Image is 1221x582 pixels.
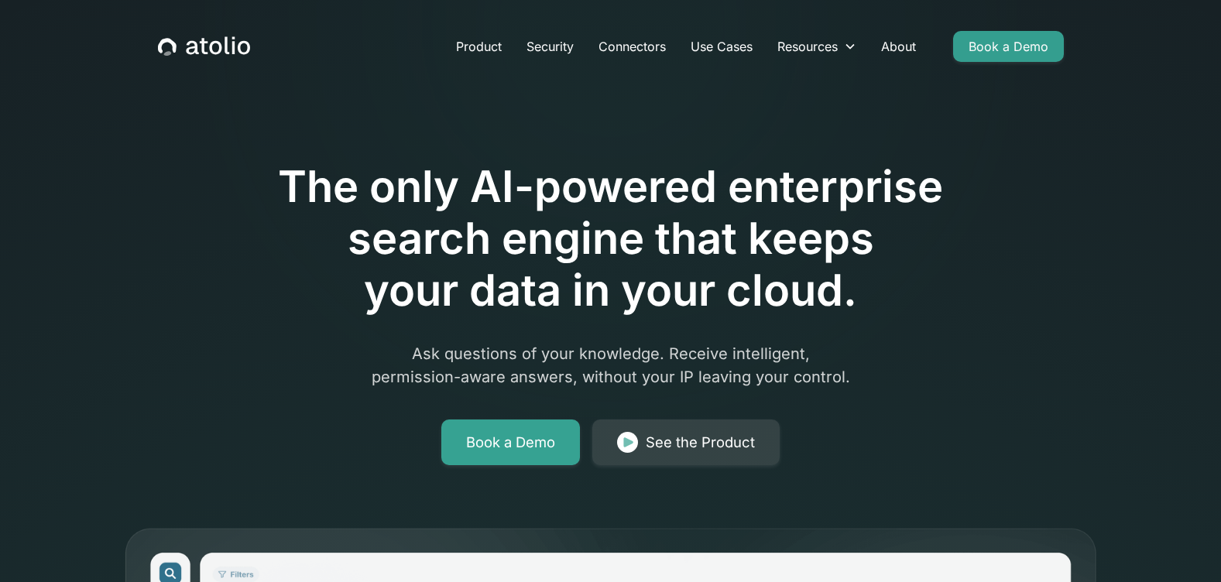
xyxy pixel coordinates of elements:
[765,31,869,62] div: Resources
[592,419,780,466] a: See the Product
[514,31,586,62] a: Security
[646,432,755,454] div: See the Product
[953,31,1064,62] a: Book a Demo
[869,31,928,62] a: About
[214,161,1007,317] h1: The only AI-powered enterprise search engine that keeps your data in your cloud.
[586,31,678,62] a: Connectors
[158,36,250,56] a: home
[678,31,765,62] a: Use Cases
[777,37,838,56] div: Resources
[444,31,514,62] a: Product
[314,342,908,389] p: Ask questions of your knowledge. Receive intelligent, permission-aware answers, without your IP l...
[441,419,580,466] a: Book a Demo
